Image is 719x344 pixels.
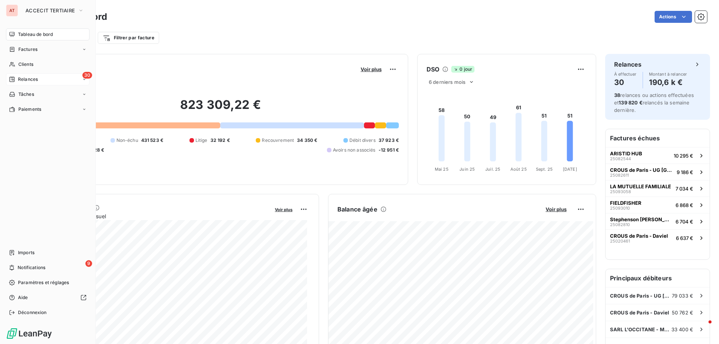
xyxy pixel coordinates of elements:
span: Factures [18,46,37,53]
button: Stephenson [PERSON_NAME] [GEOGRAPHIC_DATA]250828106 704 € [606,213,710,229]
span: 30 [82,72,92,79]
tspan: Mai 25 [435,167,449,172]
span: Débit divers [349,137,376,144]
span: CROUS de Paris - UG [GEOGRAPHIC_DATA] (lot4) [610,167,674,173]
button: CROUS de Paris - Daviel250204616 637 € [606,229,710,246]
span: 431 523 € [141,137,163,144]
span: FIELDFISHER [610,200,641,206]
span: À effectuer [614,72,637,76]
h6: Balance âgée [337,205,377,214]
span: 32 192 € [210,137,230,144]
button: Voir plus [543,206,569,213]
div: AT [6,4,18,16]
span: 139 820 € [619,100,642,106]
button: LA MUTUELLE FAMILIALE250930587 034 € [606,180,710,197]
a: Aide [6,292,90,304]
span: Relances [18,76,38,83]
span: 79 033 € [672,293,693,299]
span: 38 [614,92,620,98]
span: Voir plus [275,207,292,212]
span: 7 034 € [676,186,693,192]
span: 34 350 € [297,137,317,144]
span: Clients [18,61,33,68]
span: 25082810 [610,222,630,227]
h4: 190,6 k € [649,76,687,88]
span: relances ou actions effectuées et relancés la semaine dernière. [614,92,694,113]
tspan: Juil. 25 [485,167,500,172]
h2: 823 309,22 € [42,97,399,120]
h4: 30 [614,76,637,88]
span: 25093010 [610,206,630,210]
span: 25020461 [610,239,630,243]
button: Voir plus [358,66,384,73]
button: Voir plus [273,206,295,213]
h6: DSO [427,65,439,74]
span: ACCECIT TERTIAIRE [25,7,75,13]
span: 10 295 € [674,153,693,159]
span: Paramètres et réglages [18,279,69,286]
span: SARL L'OCCITANE - M&L DISTRIBUTION [610,326,671,332]
span: Imports [18,249,34,256]
span: Notifications [18,264,45,271]
span: Voir plus [546,206,567,212]
span: CROUS de Paris - Daviel [610,310,669,316]
span: 9 [85,260,92,267]
span: 0 jour [451,66,474,73]
button: CROUS de Paris - UG [GEOGRAPHIC_DATA] (lot4)250826119 186 € [606,164,710,180]
span: LA MUTUELLE FAMILIALE [610,183,671,189]
span: Aide [18,294,28,301]
tspan: [DATE] [563,167,577,172]
span: CROUS de Paris - Daviel [610,233,668,239]
span: 33 400 € [671,326,693,332]
h6: Relances [614,60,641,69]
button: Actions [655,11,692,23]
span: Recouvrement [262,137,294,144]
span: -12 951 € [379,147,399,153]
span: CROUS de Paris - UG [GEOGRAPHIC_DATA] (lot4) [610,293,672,299]
span: 25093058 [610,189,631,194]
span: Litige [195,137,207,144]
span: 37 923 € [379,137,399,144]
button: ARISTID HUB2508254410 295 € [606,147,710,164]
span: Avoirs non associés [333,147,376,153]
button: Filtrer par facture [98,32,159,44]
span: Déconnexion [18,309,47,316]
span: 25082544 [610,156,631,161]
h6: Factures échues [606,129,710,147]
span: Tableau de bord [18,31,53,38]
span: 6 868 € [676,202,693,208]
span: Stephenson [PERSON_NAME] [GEOGRAPHIC_DATA] [610,216,673,222]
span: 25082611 [610,173,629,177]
span: Chiffre d'affaires mensuel [42,212,270,220]
span: Non-échu [116,137,138,144]
tspan: Août 25 [510,167,527,172]
h6: Principaux débiteurs [606,269,710,287]
span: Voir plus [361,66,382,72]
span: Paiements [18,106,41,113]
img: Logo LeanPay [6,328,52,340]
span: 50 762 € [672,310,693,316]
span: 6 704 € [676,219,693,225]
span: Tâches [18,91,34,98]
button: FIELDFISHER250930106 868 € [606,197,710,213]
iframe: Intercom live chat [694,319,712,337]
tspan: Juin 25 [459,167,475,172]
span: ARISTID HUB [610,150,642,156]
span: Montant à relancer [649,72,687,76]
span: 9 186 € [677,169,693,175]
span: 6 derniers mois [429,79,465,85]
span: 6 637 € [676,235,693,241]
tspan: Sept. 25 [536,167,553,172]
